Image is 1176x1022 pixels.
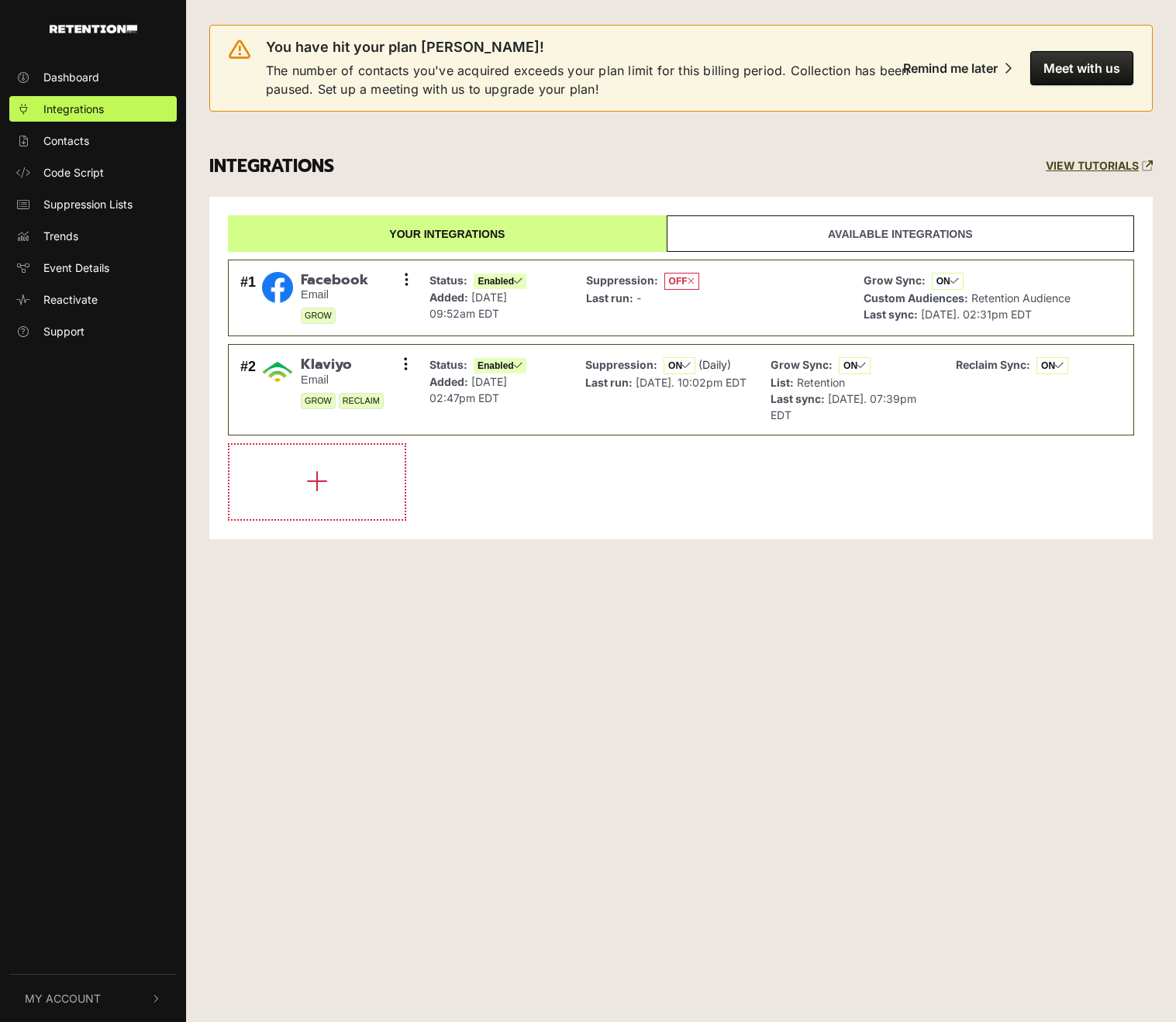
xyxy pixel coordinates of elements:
img: Klaviyo [262,356,293,387]
span: ON [839,357,871,374]
span: Trends [43,228,78,244]
span: Dashboard [43,69,99,85]
a: Reactivate [9,287,177,312]
span: Integrations [43,101,104,117]
strong: Added: [429,375,468,388]
small: Email [301,373,384,387]
strong: Last sync: [864,308,918,321]
span: The number of contacts you've acquired exceeds your plan limit for this billing period. Collectio... [266,61,909,98]
a: Trends [9,223,177,249]
strong: Last sync: [771,392,825,405]
span: Facebook [301,272,368,289]
a: Suppression Lists [9,191,177,217]
strong: Status: [429,274,467,287]
span: Retention [797,376,845,389]
span: Event Details [43,260,109,276]
strong: Suppression: [586,274,658,287]
span: Reactivate [43,291,98,308]
span: ON [664,357,695,374]
span: - [636,291,641,305]
span: (Daily) [698,358,731,371]
span: Enabled [474,358,526,373]
span: Code Script [43,164,104,181]
button: Remind me later [891,51,1024,85]
span: GROW [301,308,336,324]
strong: Grow Sync: [864,274,926,287]
span: [DATE] 09:52am EDT [429,291,507,320]
a: Event Details [9,255,177,280]
a: Support [9,318,177,344]
span: Contacts [43,132,89,149]
div: #2 [240,356,256,423]
span: ON [1036,357,1068,374]
a: VIEW TUTORIALS [1046,160,1153,173]
div: #1 [240,272,256,325]
strong: List: [771,376,794,389]
strong: Suppression: [585,358,657,371]
span: Enabled [474,274,526,289]
strong: Reclaim Sync: [956,358,1030,371]
a: Available integrations [667,215,1134,252]
div: Remind me later [903,60,998,76]
span: [DATE]. 10:02pm EDT [636,376,747,389]
strong: Last run: [586,291,633,305]
span: RECLAIM [339,393,384,409]
a: Code Script [9,160,177,185]
span: [DATE]. 02:31pm EDT [921,308,1032,321]
span: [DATE]. 07:39pm EDT [771,392,916,422]
button: Meet with us [1030,51,1133,85]
span: ON [932,273,964,290]
strong: Grow Sync: [771,358,833,371]
a: Your integrations [228,215,667,252]
button: My Account [9,975,177,1022]
img: Facebook [262,272,293,303]
span: Suppression Lists [43,196,133,212]
span: GROW [301,393,336,409]
span: Support [43,323,84,339]
span: OFF [664,273,699,290]
strong: Added: [429,291,468,304]
a: Integrations [9,96,177,122]
strong: Custom Audiences: [864,291,968,305]
span: You have hit your plan [PERSON_NAME]! [266,38,544,57]
strong: Status: [429,358,467,371]
img: Retention.com [50,25,137,33]
strong: Last run: [585,376,633,389]
h3: INTEGRATIONS [209,156,334,177]
span: Retention Audience [971,291,1071,305]
span: My Account [25,990,101,1007]
small: Email [301,288,368,301]
span: Klaviyo [301,356,384,373]
a: Dashboard [9,64,177,90]
a: Contacts [9,128,177,153]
